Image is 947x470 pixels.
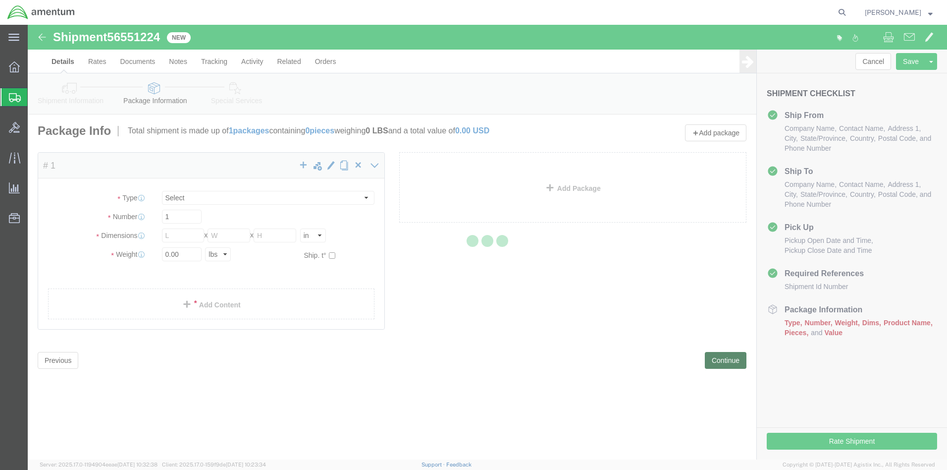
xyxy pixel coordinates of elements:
[446,462,472,468] a: Feedback
[40,462,158,468] span: Server: 2025.17.0-1194904eeae
[162,462,266,468] span: Client: 2025.17.0-159f9de
[421,462,446,468] a: Support
[7,5,75,20] img: logo
[864,6,933,18] button: [PERSON_NAME]
[865,7,921,18] span: Trent Bruner
[117,462,158,468] span: [DATE] 10:32:38
[226,462,266,468] span: [DATE] 10:23:34
[783,461,935,469] span: Copyright © [DATE]-[DATE] Agistix Inc., All Rights Reserved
